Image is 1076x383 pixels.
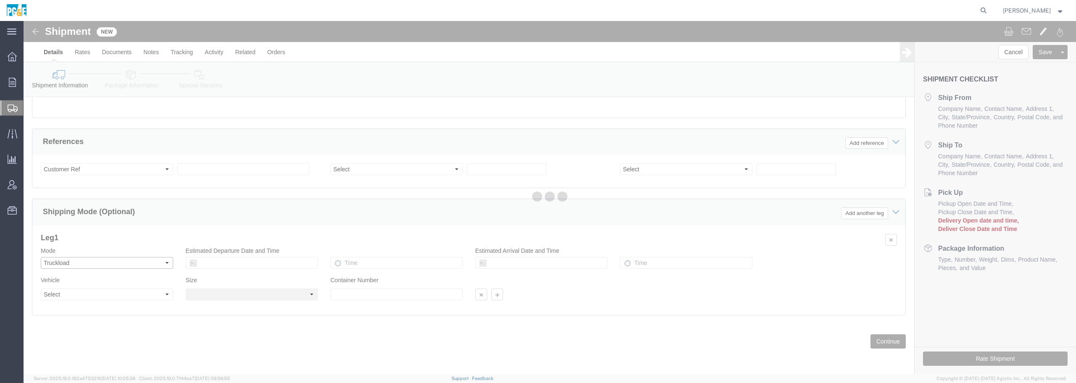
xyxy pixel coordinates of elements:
a: Support [451,376,472,381]
span: Server: 2025.19.0-192a4753216 [34,376,135,381]
span: Copyright © [DATE]-[DATE] Agistix Inc., All Rights Reserved [936,375,1066,382]
span: Wendy Hetrick [1003,6,1051,15]
span: Client: 2025.19.0-7f44ea7 [139,376,230,381]
button: [PERSON_NAME] [1002,5,1065,16]
a: Feedback [472,376,493,381]
span: [DATE] 09:58:55 [195,376,230,381]
span: [DATE] 10:05:38 [101,376,135,381]
img: logo [6,4,27,17]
